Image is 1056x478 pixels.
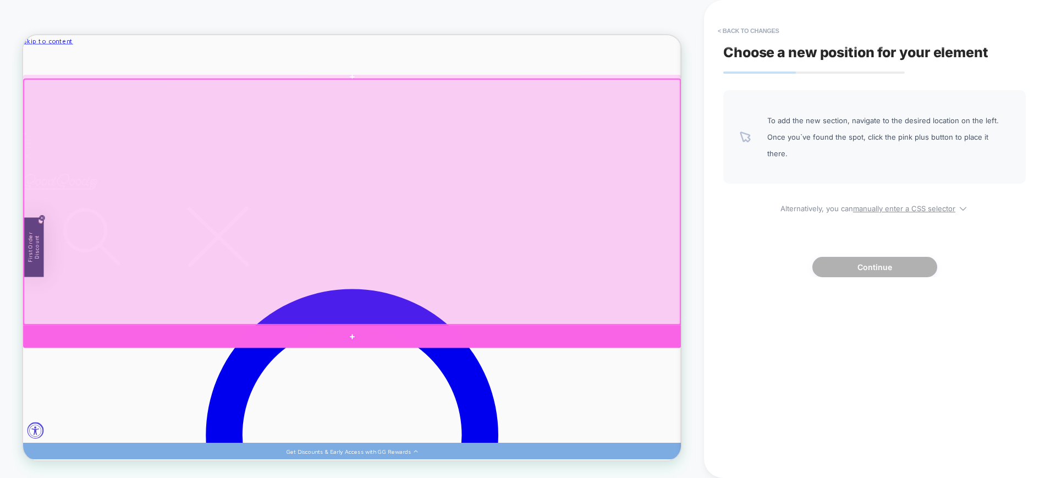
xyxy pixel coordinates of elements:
[723,44,988,61] span: Choose a new position for your element
[853,204,955,213] u: manually enter a CSS selector
[712,22,785,40] button: < Back to changes
[723,200,1026,213] span: Alternatively, you can
[767,112,1009,162] span: To add the new section, navigate to the desired location on the left. Once you`ve found the spot,...
[812,257,937,277] button: Continue
[740,131,751,142] img: pointer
